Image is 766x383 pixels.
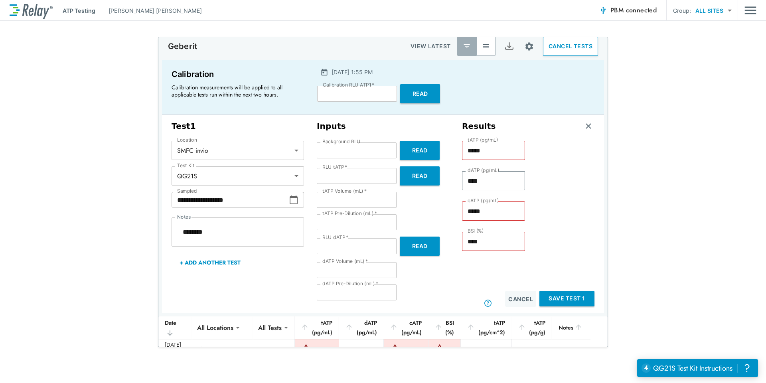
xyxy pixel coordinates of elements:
div: Notes [559,323,584,332]
h3: Test 1 [172,121,304,131]
th: Date [158,316,191,339]
img: Warning [435,343,444,353]
label: RLU tATP [322,164,347,170]
div: 50.3 [345,345,377,353]
img: Remove [584,122,592,130]
label: dATP Pre-Dilution (mL) [322,281,378,286]
label: Sampled [177,188,197,194]
img: Warning [301,343,311,353]
label: Test Kit [177,163,195,168]
img: View All [482,42,490,50]
button: Read [400,237,440,256]
img: LuminUltra Relay [10,2,53,19]
h3: Results [462,121,496,131]
p: Geberit [168,41,197,51]
div: tATP (pg/mL) [301,318,332,337]
label: tATP Volume (mL) [322,188,367,194]
img: Connected Icon [599,6,607,14]
iframe: Resource center [637,359,758,377]
label: Notes [177,214,191,220]
label: Calibration RLU ATP1 [323,82,374,88]
div: All Tests [253,320,287,336]
img: Calender Icon [320,68,328,76]
div: [DATE] 2:49 PM [165,341,185,357]
label: dATP Volume (mL) [322,259,368,264]
label: tATP Pre-Dilution (mL) [322,211,377,216]
p: [DATE] 1:55 PM [332,68,373,76]
button: Save Test 1 [539,291,594,306]
div: All Locations [191,320,239,336]
label: dATP (pg/mL) [468,168,499,173]
p: VIEW LATEST [411,41,451,51]
div: 3079 [402,345,422,353]
label: Background RLU [322,139,360,144]
img: Drawer Icon [744,3,756,18]
button: Read [400,141,440,160]
img: Warning [390,343,400,353]
div: dATP (pg/mL) [345,318,377,337]
button: Main menu [744,3,756,18]
input: Choose date, selected date is Sep 5, 2025 [172,192,289,208]
div: QG21S [172,168,304,184]
button: expand row [590,342,604,355]
button: CANCEL TESTS [543,37,598,56]
td: SMVC invio [191,339,253,358]
label: cATP (pg/mL) [468,198,499,203]
p: Calibration measurements will be applied to all applicable tests run within the next two hours. [172,84,299,98]
p: Group: [673,6,691,15]
p: Calibration [172,68,303,81]
div: 1.61 [446,345,457,353]
button: Export [499,37,519,56]
div: cATP (pg/mL) [390,318,422,337]
img: Settings Icon [524,41,534,51]
span: connected [626,6,657,15]
button: Read [400,166,440,186]
button: PBM connected [596,2,660,18]
div: BSI (%) [434,318,454,337]
button: + Add Another Test [172,253,249,272]
img: Export Icon [504,41,514,51]
button: Read [400,84,440,103]
button: Site setup [519,36,540,57]
p: ATP Testing [63,6,95,15]
div: 3129 [313,345,332,353]
div: SMFC invio [172,142,304,158]
td: QG21S [253,339,294,358]
label: Location [177,137,197,143]
span: PBM [610,5,657,16]
button: Cancel [505,291,536,307]
img: Latest [463,42,471,50]
div: tATP (pg/cm^2) [467,318,505,337]
label: tATP (pg/mL) [468,137,498,143]
label: RLU dATP [322,235,348,240]
label: BSI (%) [468,228,484,234]
div: tATP (pg/g) [518,318,545,337]
p: [PERSON_NAME] [PERSON_NAME] [109,6,202,15]
h3: Inputs [317,121,449,131]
